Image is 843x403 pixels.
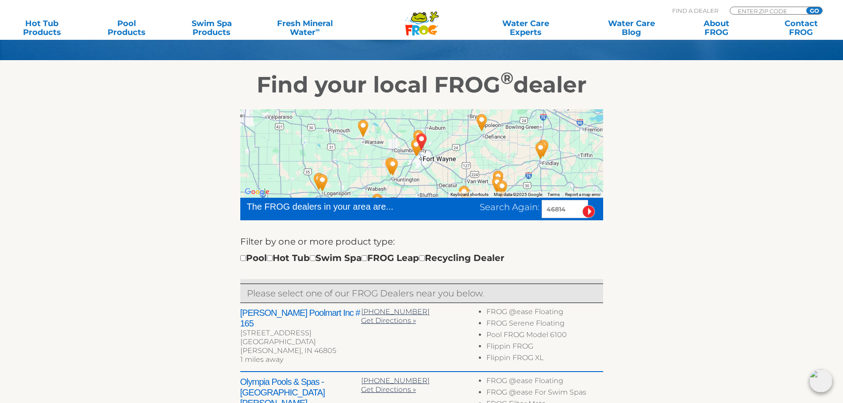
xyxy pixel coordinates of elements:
li: Pool FROG Model 6100 [486,330,603,342]
a: Water CareExperts [472,19,579,37]
input: Submit [582,205,595,218]
h2: Find your local FROG dealer [150,72,694,98]
img: openIcon [809,369,832,392]
div: The Great Escape - Ft. Wayne - 5 miles away. [406,135,427,159]
p: Find A Dealer [672,7,718,15]
a: Open this area in Google Maps (opens a new window) [243,186,272,198]
a: Get Directions » [361,316,416,325]
a: Fresh MineralWater∞ [263,19,346,37]
a: Terms (opens in new tab) [547,192,560,197]
div: [STREET_ADDRESS] [240,329,361,338]
button: Keyboard shortcuts [450,192,489,198]
li: FROG Serene Floating [486,319,603,330]
span: Map data ©2025 Google [494,192,542,197]
a: AboutFROG [683,19,749,37]
a: Water CareBlog [598,19,664,37]
div: Defiance Water Recreation - 41 miles away. [472,111,492,134]
a: ContactFROG [768,19,834,37]
div: Dolby Pool & Spa Service - Huntington - 26 miles away. [381,154,401,178]
div: Clancy's Tables n Tubs - 50 miles away. [457,191,477,215]
a: Swim SpaProducts [179,19,245,37]
div: Kerns Fireplace & Spa - Lima - 55 miles away. [488,167,508,191]
div: [GEOGRAPHIC_DATA][PERSON_NAME], IN 46805 [240,338,361,355]
li: Flippin FROG XL [486,353,603,365]
div: Olympia Pools & Spas - Fort Wayne - 2 miles away. [409,131,430,155]
h2: [PERSON_NAME] Poolmart Inc # 165 [240,307,361,329]
div: Leslie's Poolmart Inc # 165 - 1 miles away. [411,130,431,154]
label: Filter by one or more product type: [240,234,395,249]
li: FROG @ease Floating [486,376,603,388]
div: Kerns Fireplace & Spa - Celina - 44 miles away. [454,182,474,206]
div: Tredway Pools Plus - Warsaw - 39 miles away. [353,116,373,140]
input: GO [806,7,822,14]
div: The FROG dealers in your area are... [247,200,425,213]
div: Pool Hot Tub Swim Spa FROG Leap Recycling Dealer [240,251,504,265]
a: Get Directions » [361,385,416,394]
div: Water World - Marion - 49 miles away. [367,190,388,214]
li: Flippin FROG [486,342,603,353]
div: Shawnee Pools - Lima - 56 miles away. [487,173,508,197]
div: Budreau Pools - 71 miles away. [309,169,329,193]
a: Report a map error [565,192,600,197]
span: 1 miles away [240,355,283,364]
p: Please select one of our FROG Dealers near you below. [247,286,597,300]
a: [PHONE_NUMBER] [361,307,430,316]
img: Google [243,186,272,198]
div: Elite Pools & Spas LLC - 79 miles away. [533,136,554,160]
a: Hot TubProducts [9,19,75,37]
div: Clearwater Pool & Spa - 77 miles away. [531,138,551,162]
a: PoolProducts [94,19,160,37]
div: FORT WAYNE, IN 46814 [412,130,432,154]
div: Tredway Pools Plus - Fort Wayne - 3 miles away. [408,127,429,150]
span: Search Again: [480,202,539,212]
sup: ® [500,68,513,88]
li: FROG @ease Floating [486,307,603,319]
li: FROG @ease For Swim Spas [486,388,603,399]
input: Zip Code Form [737,7,797,15]
sup: ∞ [316,26,320,33]
a: [PHONE_NUMBER] [361,376,430,385]
div: Eversole Pool & Spa and Billiards - 60 miles away. [492,177,512,201]
div: Stolte Pools, Spas & Service - 69 miles away. [312,171,333,195]
div: Water World - Huntington - 25 miles away. [383,155,403,179]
